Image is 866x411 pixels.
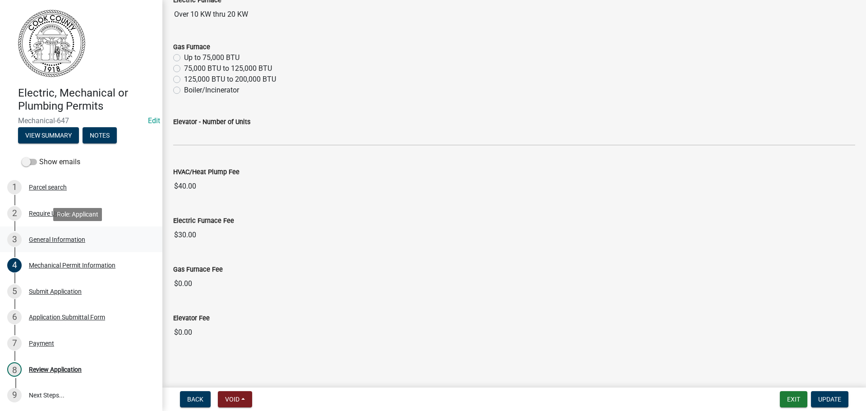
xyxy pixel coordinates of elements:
[18,116,144,125] span: Mechanical-647
[7,284,22,299] div: 5
[83,127,117,143] button: Notes
[29,314,105,320] div: Application Submittal Form
[7,310,22,324] div: 6
[148,116,160,125] a: Edit
[29,340,54,346] div: Payment
[18,87,155,113] h4: Electric, Mechanical or Plumbing Permits
[184,63,272,74] label: 75,000 BTU to 125,000 BTU
[173,119,250,125] label: Elevator - Number of Units
[29,288,82,295] div: Submit Application
[780,391,807,407] button: Exit
[148,116,160,125] wm-modal-confirm: Edit Application Number
[29,262,115,268] div: Mechanical Permit Information
[53,208,102,221] div: Role: Applicant
[7,258,22,272] div: 4
[18,127,79,143] button: View Summary
[173,315,210,322] label: Elevator Fee
[225,396,240,403] span: Void
[7,362,22,377] div: 8
[7,206,22,221] div: 2
[83,132,117,139] wm-modal-confirm: Notes
[29,210,64,217] div: Require User
[22,157,80,167] label: Show emails
[173,169,240,175] label: HVAC/Heat Plump Fee
[7,336,22,351] div: 7
[7,388,22,402] div: 9
[187,396,203,403] span: Back
[29,184,67,190] div: Parcel search
[173,44,210,51] label: Gas Furnace
[18,132,79,139] wm-modal-confirm: Summary
[173,267,223,273] label: Gas Furnace Fee
[218,391,252,407] button: Void
[7,232,22,247] div: 3
[184,74,276,85] label: 125,000 BTU to 200,000 BTU
[180,391,211,407] button: Back
[184,52,240,63] label: Up to 75,000 BTU
[173,218,234,224] label: Electric Furnace Fee
[29,236,85,243] div: General Information
[29,366,82,373] div: Review Application
[7,180,22,194] div: 1
[184,85,239,96] label: Boiler/Incinerator
[811,391,848,407] button: Update
[818,396,841,403] span: Update
[18,9,85,77] img: Cook County, Georgia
